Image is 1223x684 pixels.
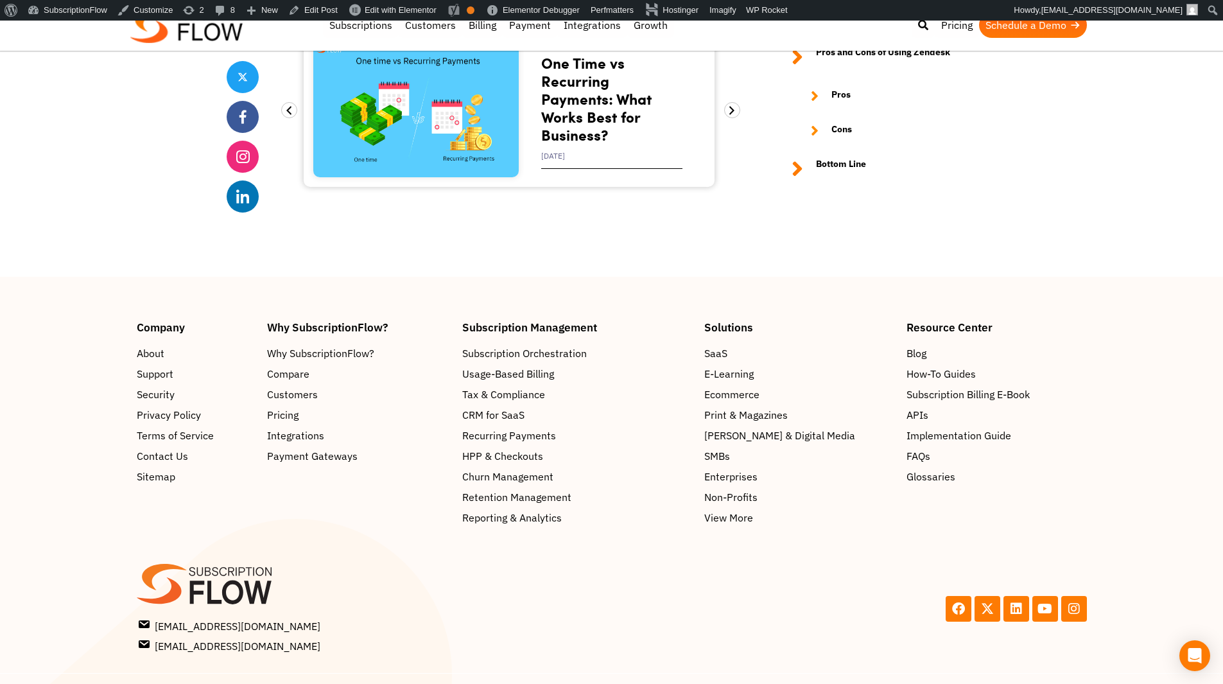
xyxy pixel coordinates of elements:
[462,387,545,402] span: Tax & Compliance
[462,489,571,505] span: Retention Management
[137,407,201,423] span: Privacy Policy
[704,346,727,361] span: SaaS
[906,346,926,361] span: Blog
[541,52,652,145] a: One Time vs Recurring Payments: What Works Best for Business?
[462,510,692,525] a: Reporting & Analytics
[267,407,299,423] span: Pricing
[906,448,1086,464] a: FAQs
[137,428,255,443] a: Terms of Service
[462,366,554,381] span: Usage-Based Billing
[704,428,894,443] a: [PERSON_NAME] & Digital Media
[704,407,894,423] a: Print & Magazines
[979,12,1087,38] a: Schedule a Demo
[704,322,894,333] h4: Solutions
[704,469,894,484] a: Enterprises
[137,346,164,361] span: About
[462,12,503,38] a: Billing
[137,448,255,464] a: Contact Us
[1179,640,1210,671] div: Open Intercom Messenger
[139,617,608,634] a: [EMAIL_ADDRESS][DOMAIN_NAME]
[462,489,692,505] a: Retention Management
[137,387,255,402] a: Security
[137,346,255,361] a: About
[130,9,243,43] img: Subscriptionflow
[267,346,449,361] a: Why SubscriptionFlow?
[267,448,358,464] span: Payment Gateways
[267,366,449,381] a: Compare
[779,157,984,180] a: Bottom Line
[704,387,894,402] a: Ecommerce
[267,346,374,361] span: Why SubscriptionFlow?
[267,387,449,402] a: Customers
[906,366,1086,381] a: How-To Guides
[704,469,758,484] span: Enterprises
[935,12,979,38] a: Pricing
[137,387,175,402] span: Security
[467,6,474,14] div: OK
[816,46,950,69] strong: Pros and Cons of Using Zendesk
[462,366,692,381] a: Usage-Based Billing
[462,407,692,423] a: CRM for SaaS
[462,469,553,484] span: Churn Management
[906,366,976,381] span: How-To Guides
[462,346,587,361] span: Subscription Orchestration
[704,448,730,464] span: SMBs
[137,469,255,484] a: Sitemap
[267,387,318,402] span: Customers
[627,12,674,38] a: Growth
[267,428,449,443] a: Integrations
[906,322,1086,333] h4: Resource Center
[137,469,175,484] span: Sitemap
[704,366,754,381] span: E-Learning
[137,366,255,381] a: Support
[906,346,1086,361] a: Blog
[462,387,692,402] a: Tax & Compliance
[816,157,866,180] strong: Bottom Line
[462,510,562,525] span: Reporting & Analytics
[704,366,894,381] a: E-Learning
[906,428,1086,443] a: Implementation Guide
[798,88,984,103] a: Pros
[704,346,894,361] a: SaaS
[267,407,449,423] a: Pricing
[704,510,753,525] span: View More
[139,637,608,654] a: [EMAIL_ADDRESS][DOMAIN_NAME]
[462,469,692,484] a: Churn Management
[462,407,525,423] span: CRM for SaaS
[267,322,449,333] h4: Why SubscriptionFlow?
[267,448,449,464] a: Payment Gateways
[137,407,255,423] a: Privacy Policy
[779,46,984,69] a: Pros and Cons of Using Zendesk
[137,448,188,464] span: Contact Us
[503,12,557,38] a: Payment
[704,407,788,423] span: Print & Magazines
[704,489,894,505] a: Non-Profits
[137,564,272,605] img: SF-logo
[462,346,692,361] a: Subscription Orchestration
[906,387,1086,402] a: Subscription Billing E-Book
[831,123,852,138] strong: Cons
[137,366,173,381] span: Support
[462,448,692,464] a: HPP & Checkouts
[267,366,309,381] span: Compare
[704,510,894,525] a: View More
[704,489,758,505] span: Non-Profits
[462,322,692,333] h4: Subscription Management
[399,12,462,38] a: Customers
[267,428,324,443] span: Integrations
[798,123,984,138] a: Cons
[462,428,692,443] a: Recurring Payments
[906,469,1086,484] a: Glossaries
[323,12,399,38] a: Subscriptions
[139,637,320,654] span: [EMAIL_ADDRESS][DOMAIN_NAME]
[906,448,930,464] span: FAQs
[704,428,855,443] span: [PERSON_NAME] & Digital Media
[462,428,556,443] span: Recurring Payments
[1041,5,1183,15] span: [EMAIL_ADDRESS][DOMAIN_NAME]
[906,428,1011,443] span: Implementation Guide
[462,448,543,464] span: HPP & Checkouts
[557,12,627,38] a: Integrations
[313,40,519,177] img: one-time-vs-recurring-payments
[906,469,955,484] span: Glossaries
[139,617,320,634] span: [EMAIL_ADDRESS][DOMAIN_NAME]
